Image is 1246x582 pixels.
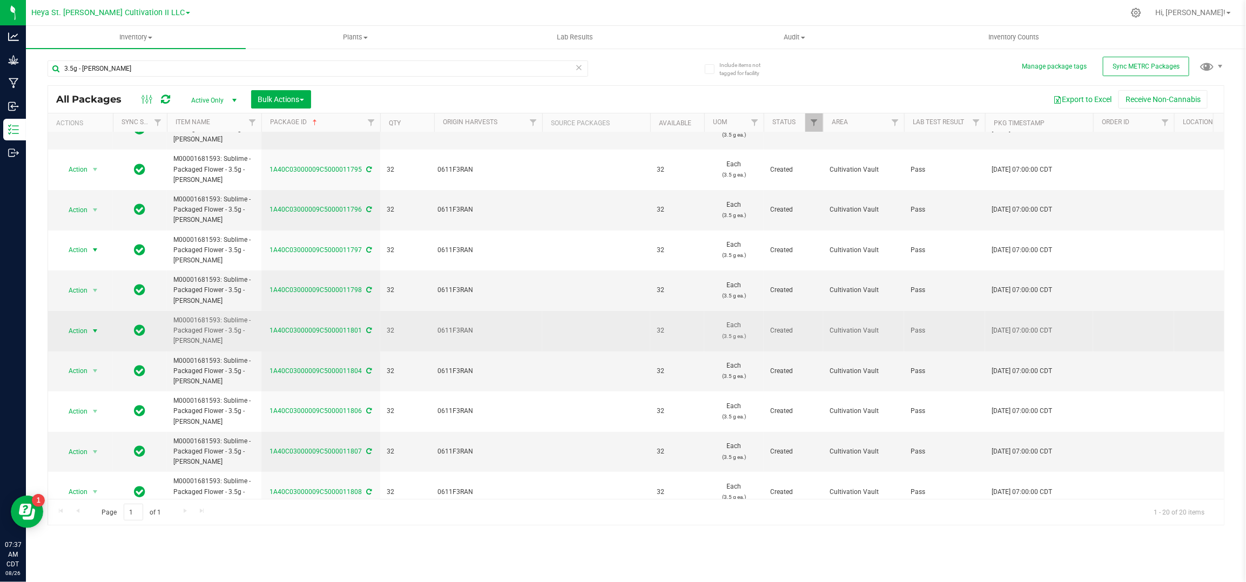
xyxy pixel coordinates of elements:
[438,487,539,497] div: 0611F3RAN
[911,487,979,497] span: Pass
[270,286,362,294] a: 1A40C03000009C5000011798
[832,118,848,126] a: Area
[911,366,979,376] span: Pass
[5,540,21,569] p: 07:37 AM CDT
[911,406,979,416] span: Pass
[992,487,1052,497] span: [DATE] 07:00:00 CDT
[746,113,764,132] a: Filter
[134,323,146,338] span: In Sync
[134,162,146,177] span: In Sync
[770,366,817,376] span: Created
[770,205,817,215] span: Created
[711,371,757,381] p: (3.5 g ea.)
[685,32,904,42] span: Audit
[89,363,102,378] span: select
[365,166,372,173] span: Sync from Compliance System
[258,95,304,104] span: Bulk Actions
[713,118,727,126] a: UOM
[911,165,979,175] span: Pass
[134,444,146,459] span: In Sync
[992,285,1052,295] span: [DATE] 07:00:00 CDT
[89,242,102,258] span: select
[770,446,817,457] span: Created
[11,496,43,528] iframe: Resource center
[911,446,979,457] span: Pass
[270,407,362,415] a: 1A40C03000009C5000011806
[1119,90,1208,109] button: Receive Non-Cannabis
[387,406,428,416] span: 32
[173,154,255,185] span: M00001681593: Sublime - Packaged Flower - 3.5g - [PERSON_NAME]
[1113,63,1180,70] span: Sync METRC Packages
[365,488,372,496] span: Sync from Compliance System
[711,401,757,422] span: Each
[830,366,898,376] span: Cultivation Vault
[59,242,88,258] span: Action
[365,246,372,254] span: Sync from Compliance System
[1103,57,1189,76] button: Sync METRC Packages
[465,26,685,49] a: Lab Results
[830,285,898,295] span: Cultivation Vault
[711,280,757,301] span: Each
[173,315,255,347] span: M00001681593: Sublime - Packaged Flower - 3.5g - [PERSON_NAME]
[886,113,904,132] a: Filter
[711,361,757,381] span: Each
[438,366,539,376] div: 0611F3RAN
[362,113,380,132] a: Filter
[246,26,466,49] a: Plants
[438,165,539,175] div: 0611F3RAN
[124,504,143,520] input: 1
[59,323,88,339] span: Action
[657,165,698,175] span: 32
[173,476,255,507] span: M00001681593: Sublime - Packaged Flower - 3.5g - [PERSON_NAME]
[830,487,898,497] span: Cultivation Vault
[134,484,146,499] span: In Sync
[173,235,255,266] span: M00001681593: Sublime - Packaged Flower - 3.5g - [PERSON_NAME]
[992,446,1052,457] span: [DATE] 07:00:00 CDT
[830,165,898,175] span: Cultivation Vault
[389,119,401,127] a: Qty
[657,487,698,497] span: 32
[438,446,539,457] div: 0611F3RAN
[59,162,88,177] span: Action
[711,250,757,260] p: (3.5 g ea.)
[8,101,19,112] inline-svg: Inbound
[438,285,539,295] div: 0611F3RAN
[719,61,773,77] span: Include items not tagged for facility
[270,166,362,173] a: 1A40C03000009C5000011795
[711,441,757,462] span: Each
[92,504,170,520] span: Page of 1
[438,326,539,336] div: 0611F3RAN
[8,31,19,42] inline-svg: Analytics
[711,492,757,502] p: (3.5 g ea.)
[251,90,311,109] button: Bulk Actions
[443,118,497,126] a: Origin Harvests
[911,285,979,295] span: Pass
[770,326,817,336] span: Created
[173,275,255,306] span: M00001681593: Sublime - Packaged Flower - 3.5g - [PERSON_NAME]
[134,282,146,297] span: In Sync
[1156,113,1174,132] a: Filter
[992,366,1052,376] span: [DATE] 07:00:00 CDT
[149,113,167,132] a: Filter
[711,130,757,140] p: (3.5 g ea.)
[770,165,817,175] span: Created
[270,448,362,455] a: 1A40C03000009C5000011807
[89,444,102,459] span: select
[711,331,757,341] p: (3.5 g ea.)
[134,242,146,258] span: In Sync
[911,205,979,215] span: Pass
[173,436,255,468] span: M00001681593: Sublime - Packaged Flower - 3.5g - [PERSON_NAME]
[438,406,539,416] div: 0611F3RAN
[173,396,255,427] span: M00001681593: Sublime - Packaged Flower - 3.5g - [PERSON_NAME]
[8,124,19,135] inline-svg: Inventory
[659,119,691,127] a: Available
[1046,90,1119,109] button: Export to Excel
[270,206,362,213] a: 1A40C03000009C5000011796
[387,285,428,295] span: 32
[244,113,261,132] a: Filter
[89,162,102,177] span: select
[657,446,698,457] span: 32
[134,202,146,217] span: In Sync
[770,285,817,295] span: Created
